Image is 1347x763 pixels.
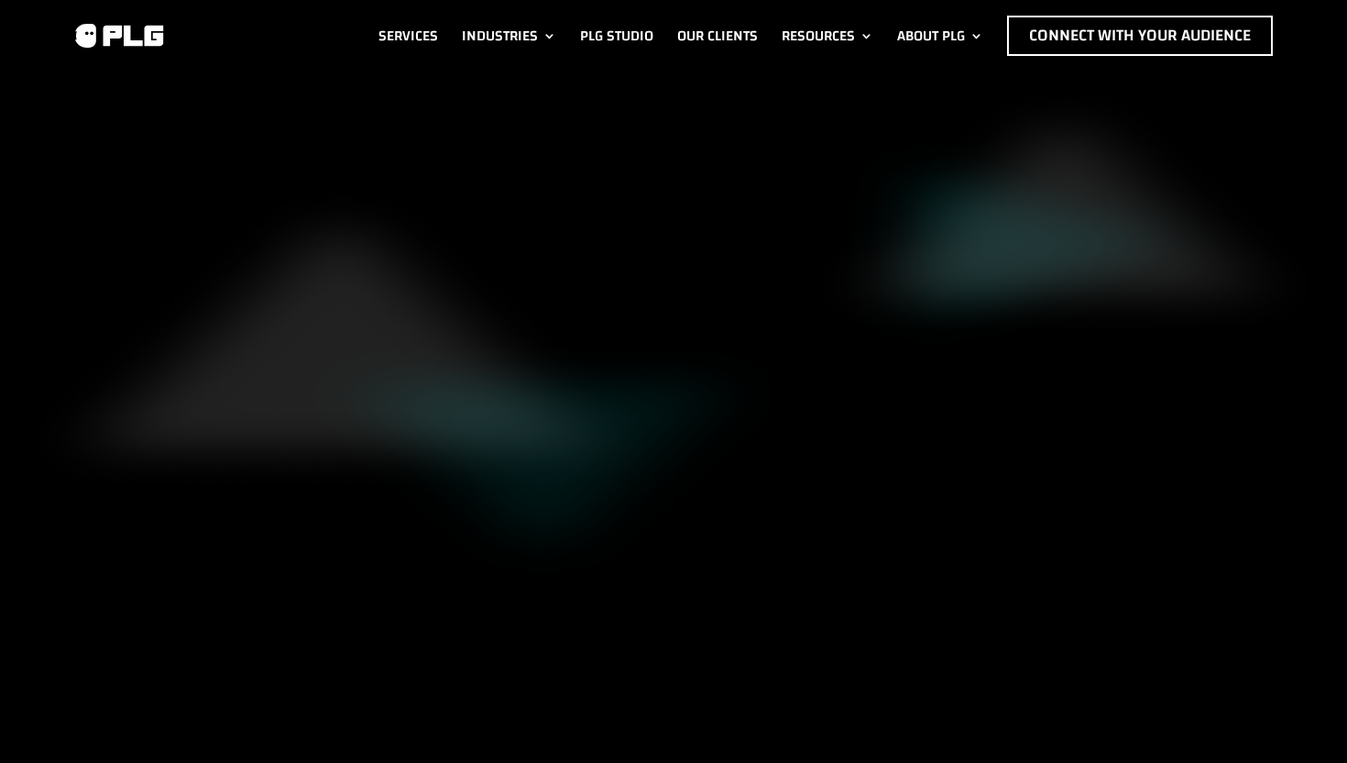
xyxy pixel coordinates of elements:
a: Our Clients [677,16,758,56]
a: Resources [782,16,873,56]
a: PLG Studio [580,16,653,56]
a: Connect with Your Audience [1007,16,1273,56]
a: About PLG [897,16,983,56]
a: Services [378,16,438,56]
a: Industries [462,16,556,56]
